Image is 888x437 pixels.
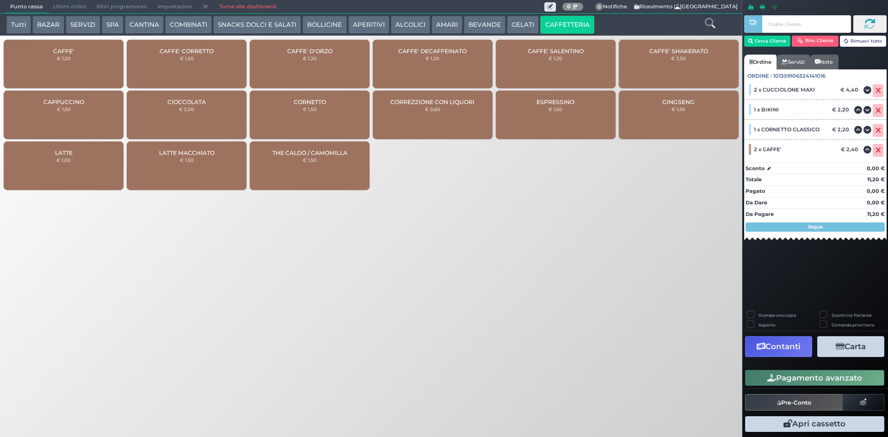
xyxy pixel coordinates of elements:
[840,36,887,47] button: Rimuovi tutto
[528,48,584,55] span: CAFFE' SALENTINO
[777,55,810,69] a: Servizi
[754,106,779,113] span: 1 x BIKINI
[831,126,854,133] div: € 2,20
[746,199,767,206] strong: Da Dare
[507,16,539,34] button: GELATI
[287,48,333,55] span: CAFFE' D'ORZO
[549,55,562,61] small: € 1,20
[303,106,317,112] small: € 1,50
[746,188,765,194] strong: Pagato
[832,312,871,318] label: Scontrino Parlante
[167,98,206,105] span: CIOCCOLATA
[57,55,71,61] small: € 1,20
[754,146,781,153] span: 2 x CAFFE'
[5,0,48,13] span: Punto cassa
[180,55,194,61] small: € 1,50
[432,16,462,34] button: AMARI
[294,98,326,105] span: CORNETTO
[92,0,152,13] span: Ritiri programmati
[867,199,885,206] strong: 0,00 €
[745,416,884,432] button: Apri cassetto
[272,149,347,156] span: THE CALDO / CAMOMILLA
[754,126,820,133] span: 1 x CORNETTO CLASSICO
[758,322,776,328] label: Asporto
[303,55,317,61] small: € 1,20
[303,157,317,163] small: € 1,50
[810,55,838,69] a: Note
[32,16,64,34] button: BAZAR
[55,149,73,156] span: LATTE
[744,55,777,69] a: Ordine
[867,188,885,194] strong: 0,00 €
[153,0,197,13] span: Impostazioni
[744,36,791,47] button: Cerca Cliente
[391,16,430,34] button: ALCOLICI
[746,176,762,183] strong: Totale
[165,16,212,34] button: COMBINATI
[839,86,863,93] div: € 4,40
[302,16,346,34] button: BOLLICINE
[53,48,74,55] span: CAFFE'
[839,146,863,153] div: € 2,40
[662,98,695,105] span: GINGSENG
[867,211,885,217] strong: 11,20 €
[180,157,194,163] small: € 1,50
[747,72,772,80] span: Ordine :
[540,16,594,34] button: CAFFETTERIA
[43,98,84,105] span: CAPPUCCINO
[754,86,815,93] span: 2 x CUCCIOLONE MAXI
[746,165,765,172] strong: Sconto
[549,106,562,112] small: € 1,50
[536,98,574,105] span: ESPRESSINO
[745,370,884,386] button: Pagamento avanzato
[808,224,823,230] strong: Segue
[66,16,100,34] button: SERVIZI
[745,336,812,357] button: Contanti
[159,149,215,156] span: LATTE MACCHIATO
[746,211,774,217] strong: Da Pagare
[425,55,439,61] small: € 1,20
[817,336,884,357] button: Carta
[672,106,685,112] small: € 1,50
[214,0,281,13] a: Torna alla dashboard
[6,16,31,34] button: Tutti
[567,3,571,10] b: 0
[56,157,71,163] small: € 1,00
[867,165,885,172] strong: 0,00 €
[160,48,214,55] span: CAFFE' CORRETTO
[464,16,506,34] button: BEVANDE
[102,16,123,34] button: SPA
[57,106,71,112] small: € 1,50
[832,322,874,328] label: Comanda prioritaria
[649,48,708,55] span: CAFFE' SHAKERATO
[773,72,826,80] span: 101359106324141016
[213,16,301,34] button: SNACKS DOLCI E SALATI
[48,0,92,13] span: Ultimi ordini
[758,312,796,318] label: Stampa una copia
[179,106,194,112] small: € 2,00
[792,36,839,47] button: Rim. Cliente
[125,16,164,34] button: CANTINA
[348,16,389,34] button: APERITIVI
[425,106,440,112] small: € 0,60
[398,48,467,55] span: CAFFE' DECAFFEINATO
[831,106,854,113] div: € 2,20
[867,176,885,183] strong: 11,20 €
[595,3,604,11] span: 0
[745,394,843,411] button: Pre-Conto
[390,98,475,105] span: CORREZZIONE CON LIQUORI
[671,55,686,61] small: € 2,50
[762,15,851,33] input: Codice Cliente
